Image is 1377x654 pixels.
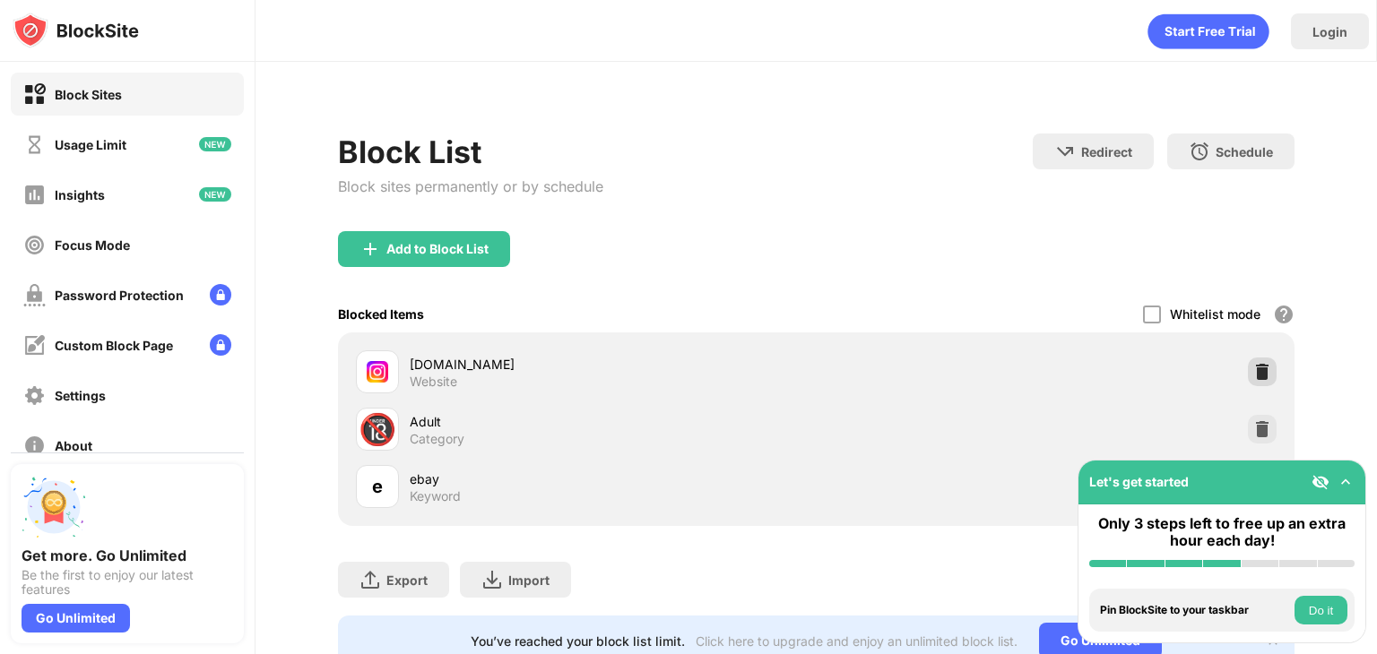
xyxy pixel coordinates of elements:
[1170,306,1260,322] div: Whitelist mode
[338,306,424,322] div: Blocked Items
[23,284,46,306] img: password-protection-off.svg
[471,633,685,649] div: You’ve reached your block list limit.
[372,473,383,500] div: e
[359,411,396,448] div: 🔞
[22,546,233,564] div: Get more. Go Unlimited
[338,177,603,195] div: Block sites permanently or by schedule
[55,338,173,353] div: Custom Block Page
[410,469,816,488] div: ebay
[199,137,231,151] img: new-icon.svg
[367,361,388,383] img: favicons
[1147,13,1269,49] div: animation
[23,334,46,357] img: customize-block-page-off.svg
[338,133,603,170] div: Block List
[1100,604,1290,616] div: Pin BlockSite to your taskbar
[23,435,46,457] img: about-off.svg
[210,334,231,356] img: lock-menu.svg
[199,187,231,202] img: new-icon.svg
[410,488,461,504] div: Keyword
[1081,144,1132,159] div: Redirect
[386,242,489,256] div: Add to Block List
[386,572,428,588] div: Export
[23,83,46,106] img: block-on.svg
[23,184,46,206] img: insights-off.svg
[410,374,457,390] div: Website
[210,284,231,305] img: lock-menu.svg
[23,234,46,256] img: focus-off.svg
[508,572,550,588] div: Import
[1295,596,1347,624] button: Do it
[55,187,105,202] div: Insights
[13,13,139,48] img: logo-blocksite.svg
[22,475,86,539] img: push-unlimited.svg
[55,137,126,152] div: Usage Limit
[1337,473,1355,491] img: omni-setup-toggle.svg
[410,412,816,431] div: Adult
[55,237,130,253] div: Focus Mode
[23,133,46,156] img: time-usage-off.svg
[55,87,122,102] div: Block Sites
[1216,144,1273,159] div: Schedule
[55,438,92,453] div: About
[22,604,130,632] div: Go Unlimited
[22,568,233,597] div: Be the first to enjoy our latest features
[696,633,1018,649] div: Click here to upgrade and enjoy an unlimited block list.
[55,388,106,403] div: Settings
[1312,24,1347,39] div: Login
[55,288,184,303] div: Password Protection
[1089,474,1189,489] div: Let's get started
[1312,473,1329,491] img: eye-not-visible.svg
[410,431,464,447] div: Category
[1089,515,1355,549] div: Only 3 steps left to free up an extra hour each day!
[23,384,46,407] img: settings-off.svg
[410,355,816,374] div: [DOMAIN_NAME]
